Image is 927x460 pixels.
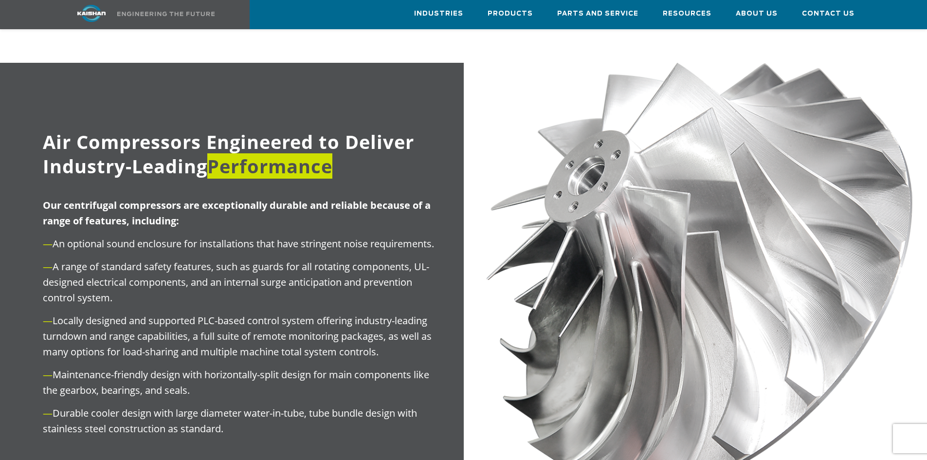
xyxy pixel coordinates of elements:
[663,0,711,27] a: Resources
[43,259,439,306] p: A range of standard safety features, such as guards for all rotating components, UL-designed elec...
[736,8,778,19] span: About Us
[43,367,439,398] p: Maintenance-friendly design with horizontally-split design for main components like the gearbox, ...
[557,0,638,27] a: Parts and Service
[43,236,439,252] p: An optional sound enclosure for installations that have stringent noise requirements.
[488,0,533,27] a: Products
[43,314,53,327] span: —
[802,8,854,19] span: Contact Us
[43,129,414,179] span: Air Compressors Engineered to Deliver Industry-Leading
[117,12,215,16] img: Engineering the future
[43,405,439,437] p: Durable cooler design with large diameter water-in-tube, tube bundle design with stainless steel ...
[736,0,778,27] a: About Us
[488,8,533,19] span: Products
[557,8,638,19] span: Parts and Service
[43,368,53,381] span: —
[43,199,431,227] strong: Our centrifugal compressors are exceptionally durable and reliable because of a range of features...
[414,0,463,27] a: Industries
[663,8,711,19] span: Resources
[802,0,854,27] a: Contact Us
[43,237,53,250] span: —
[43,406,53,420] span: —
[414,8,463,19] span: Industries
[207,153,332,179] span: Performance
[55,5,128,22] img: kaishan logo
[43,313,439,360] p: Locally designed and supported PLC-based control system offering industry-leading turndown and ra...
[43,260,53,273] span: —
